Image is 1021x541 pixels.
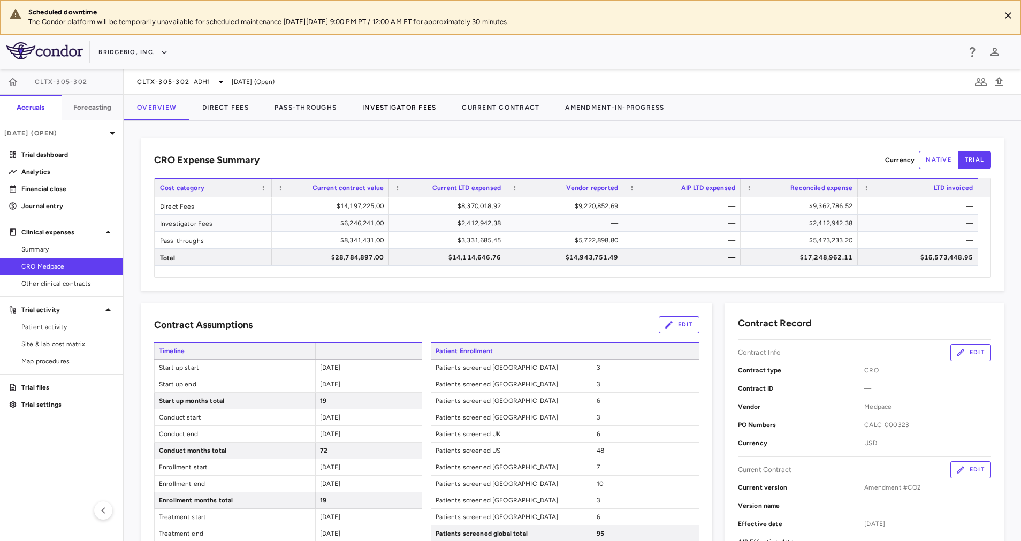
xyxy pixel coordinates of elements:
[934,184,973,192] span: LTD invoiced
[738,384,865,393] p: Contract ID
[320,364,341,371] span: [DATE]
[320,397,326,405] span: 19
[431,459,592,475] span: Patients screened [GEOGRAPHIC_DATA]
[21,383,115,392] p: Trial files
[35,78,87,86] span: CLTX-305-302
[320,430,341,438] span: [DATE]
[864,519,991,529] span: [DATE]
[6,42,83,59] img: logo-full-SnFGN8VE.png
[597,447,604,454] span: 48
[399,249,501,266] div: $14,114,646.76
[320,447,327,454] span: 72
[750,249,852,266] div: $17,248,962.11
[597,480,604,487] span: 10
[790,184,852,192] span: Reconciled expense
[320,380,341,388] span: [DATE]
[449,95,552,120] button: Current Contract
[750,232,852,249] div: $5,473,233.20
[597,380,600,388] span: 3
[750,215,852,232] div: $2,412,942.38
[313,184,384,192] span: Current contract value
[633,232,735,249] div: —
[738,402,865,412] p: Vendor
[738,438,865,448] p: Currency
[155,360,315,376] span: Start up start
[516,215,618,232] div: —
[155,393,315,409] span: Start up months total
[950,344,991,361] button: Edit
[597,414,600,421] span: 3
[738,501,865,510] p: Version name
[516,197,618,215] div: $9,220,852.69
[864,483,991,492] span: Amendment #CO2
[21,184,115,194] p: Financial close
[160,184,204,192] span: Cost category
[21,322,115,332] span: Patient activity
[154,343,315,359] span: Timeline
[21,227,102,237] p: Clinical expenses
[281,249,384,266] div: $28,784,897.00
[399,232,501,249] div: $3,331,685.45
[516,232,618,249] div: $5,722,898.80
[864,402,991,412] span: Medpace
[21,262,115,271] span: CRO Medpace
[155,509,315,525] span: Treatment start
[431,492,592,508] span: Patients screened [GEOGRAPHIC_DATA]
[232,77,275,87] span: [DATE] (Open)
[155,443,315,459] span: Conduct months total
[155,197,272,214] div: Direct Fees
[154,153,260,167] h6: CRO Expense Summary
[738,420,865,430] p: PO Numbers
[597,497,600,504] span: 3
[597,397,600,405] span: 6
[431,509,592,525] span: Patients screened [GEOGRAPHIC_DATA]
[155,426,315,442] span: Conduct end
[320,530,341,537] span: [DATE]
[320,497,326,504] span: 19
[867,215,973,232] div: —
[21,245,115,254] span: Summary
[750,197,852,215] div: $9,362,786.52
[867,249,973,266] div: $16,573,448.95
[597,530,604,537] span: 95
[738,316,812,331] h6: Contract Record
[155,409,315,425] span: Conduct start
[155,249,272,265] div: Total
[98,44,168,61] button: BridgeBio, Inc.
[349,95,449,120] button: Investigator Fees
[320,463,341,471] span: [DATE]
[28,17,992,27] p: The Condor platform will be temporarily unavailable for scheduled maintenance [DATE][DATE] 9:00 P...
[633,215,735,232] div: —
[399,197,501,215] div: $8,370,018.92
[867,232,973,249] div: —
[431,443,592,459] span: Patients screened US
[516,249,618,266] div: $14,943,751.49
[431,409,592,425] span: Patients screened [GEOGRAPHIC_DATA]
[885,155,915,165] p: Currency
[552,95,677,120] button: Amendment-In-Progress
[659,316,699,333] button: Edit
[431,376,592,392] span: Patients screened [GEOGRAPHIC_DATA]
[262,95,349,120] button: Pass-Throughs
[681,184,735,192] span: AIP LTD expensed
[431,476,592,492] span: Patients screened [GEOGRAPHIC_DATA]
[320,414,341,421] span: [DATE]
[738,348,781,357] p: Contract Info
[194,77,210,87] span: ADH1
[155,215,272,231] div: Investigator Fees
[137,78,189,86] span: CLTX-305-302
[21,339,115,349] span: Site & lab cost matrix
[738,365,865,375] p: Contract type
[867,197,973,215] div: —
[281,215,384,232] div: $6,246,241.00
[633,197,735,215] div: —
[124,95,189,120] button: Overview
[154,318,253,332] h6: Contract Assumptions
[155,459,315,475] span: Enrollment start
[566,184,618,192] span: Vendor reported
[155,492,315,508] span: Enrollment months total
[320,480,341,487] span: [DATE]
[155,476,315,492] span: Enrollment end
[21,356,115,366] span: Map procedures
[320,513,341,521] span: [DATE]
